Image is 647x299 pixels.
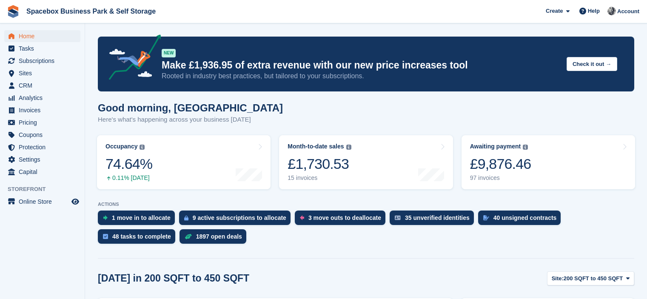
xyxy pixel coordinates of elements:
[390,211,478,229] a: 35 unverified identities
[97,135,271,189] a: Occupancy 74.64% 0.11% [DATE]
[279,135,453,189] a: Month-to-date sales £1,730.53 15 invoices
[523,145,528,150] img: icon-info-grey-7440780725fd019a000dd9b08b2336e03edf1995a4989e88bcd33f0948082b44.svg
[184,215,188,221] img: active_subscription_to_allocate_icon-d502201f5373d7db506a760aba3b589e785aa758c864c3986d89f69b8ff3...
[4,129,80,141] a: menu
[19,55,70,67] span: Subscriptions
[4,55,80,67] a: menu
[588,7,600,15] span: Help
[98,211,179,229] a: 1 move in to allocate
[478,211,565,229] a: 40 unsigned contracts
[470,155,531,173] div: £9,876.46
[98,229,180,248] a: 48 tasks to complete
[98,202,634,207] p: ACTIONS
[547,271,634,285] button: Site: 200 SQFT to 450 SQFT
[4,154,80,165] a: menu
[462,135,635,189] a: Awaiting payment £9,876.46 97 invoices
[4,166,80,178] a: menu
[19,154,70,165] span: Settings
[546,7,563,15] span: Create
[295,211,390,229] a: 3 move outs to deallocate
[196,233,242,240] div: 1897 open deals
[564,274,623,283] span: 200 SQFT to 450 SQFT
[23,4,159,18] a: Spacebox Business Park & Self Storage
[493,214,557,221] div: 40 unsigned contracts
[19,129,70,141] span: Coupons
[4,30,80,42] a: menu
[4,104,80,116] a: menu
[607,7,616,15] img: SUDIPTA VIRMANI
[140,145,145,150] img: icon-info-grey-7440780725fd019a000dd9b08b2336e03edf1995a4989e88bcd33f0948082b44.svg
[617,7,639,16] span: Account
[19,117,70,128] span: Pricing
[4,117,80,128] a: menu
[4,196,80,208] a: menu
[288,143,344,150] div: Month-to-date sales
[567,57,617,71] button: Check it out →
[483,215,489,220] img: contract_signature_icon-13c848040528278c33f63329250d36e43548de30e8caae1d1a13099fd9432cc5.svg
[105,155,152,173] div: 74.64%
[162,49,176,57] div: NEW
[162,71,560,81] p: Rooted in industry best practices, but tailored to your subscriptions.
[162,59,560,71] p: Make £1,936.95 of extra revenue with our new price increases tool
[288,174,351,182] div: 15 invoices
[103,234,108,239] img: task-75834270c22a3079a89374b754ae025e5fb1db73e45f91037f5363f120a921f8.svg
[405,214,470,221] div: 35 unverified identities
[19,141,70,153] span: Protection
[185,234,192,239] img: deal-1b604bf984904fb50ccaf53a9ad4b4a5d6e5aea283cecdc64d6e3604feb123c2.svg
[103,215,108,220] img: move_ins_to_allocate_icon-fdf77a2bb77ea45bf5b3d319d69a93e2d87916cf1d5bf7949dd705db3b84f3ca.svg
[395,215,401,220] img: verify_identity-adf6edd0f0f0b5bbfe63781bf79b02c33cf7c696d77639b501bdc392416b5a36.svg
[8,185,85,194] span: Storefront
[308,214,381,221] div: 3 move outs to deallocate
[19,166,70,178] span: Capital
[4,141,80,153] a: menu
[105,143,137,150] div: Occupancy
[180,229,251,248] a: 1897 open deals
[300,215,304,220] img: move_outs_to_deallocate_icon-f764333ba52eb49d3ac5e1228854f67142a1ed5810a6f6cc68b1a99e826820c5.svg
[4,67,80,79] a: menu
[4,43,80,54] a: menu
[19,104,70,116] span: Invoices
[470,174,531,182] div: 97 invoices
[112,233,171,240] div: 48 tasks to complete
[19,80,70,91] span: CRM
[102,34,161,83] img: price-adjustments-announcement-icon-8257ccfd72463d97f412b2fc003d46551f7dbcb40ab6d574587a9cd5c0d94...
[288,155,351,173] div: £1,730.53
[98,115,283,125] p: Here's what's happening across your business [DATE]
[346,145,351,150] img: icon-info-grey-7440780725fd019a000dd9b08b2336e03edf1995a4989e88bcd33f0948082b44.svg
[193,214,286,221] div: 9 active subscriptions to allocate
[4,92,80,104] a: menu
[7,5,20,18] img: stora-icon-8386f47178a22dfd0bd8f6a31ec36ba5ce8667c1dd55bd0f319d3a0aa187defe.svg
[70,196,80,207] a: Preview store
[179,211,295,229] a: 9 active subscriptions to allocate
[552,274,564,283] span: Site:
[105,174,152,182] div: 0.11% [DATE]
[19,30,70,42] span: Home
[112,214,171,221] div: 1 move in to allocate
[470,143,521,150] div: Awaiting payment
[19,92,70,104] span: Analytics
[98,102,283,114] h1: Good morning, [GEOGRAPHIC_DATA]
[19,67,70,79] span: Sites
[4,80,80,91] a: menu
[98,273,249,284] h2: [DATE] in 200 SQFT to 450 SQFT
[19,196,70,208] span: Online Store
[19,43,70,54] span: Tasks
